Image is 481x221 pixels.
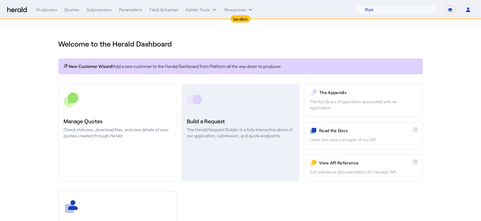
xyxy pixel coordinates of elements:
[36,7,57,13] div: Producers
[187,127,294,139] p: The Herald Request Builder is a fully interactive demo of our application, submission, and quote ...
[69,63,113,69] span: New Customer Wizard!
[119,7,142,13] div: Parameters
[225,7,253,13] button: Resources dropdown menu
[186,7,217,13] button: internal dropdown menu
[310,169,417,175] p: Full reference documentation for Herald's API.
[63,63,418,69] p: Add a new customer to the Herald Dashboard from Platform all the way down to producer.
[64,127,171,139] p: Check statuses, download files, and view details of your quotes created through Herald.
[58,39,423,49] h1: Welcome to the Herald Dashboard
[310,137,417,143] p: Learn the core concepts of our API.
[304,122,423,149] a: Read the DocsLearn the core concepts of our API.
[319,160,411,166] p: View API Reference
[58,84,177,181] a: Manage QuotesCheck statuses, download files, and view details of your quotes created through Herald.
[187,117,294,125] h3: Build a Request
[7,7,27,13] img: Herald Logo
[304,154,423,181] a: View API ReferenceFull reference documentation for Herald's API.
[64,7,79,13] div: Quotes
[310,99,417,111] p: The full library of questions associated with an application.
[87,7,112,13] div: Submissions
[149,7,179,13] div: Field Schemas
[319,89,417,96] p: The Appendix
[319,128,411,134] p: Read the Docs
[304,84,423,117] a: The AppendixThe full library of questions associated with an application.
[64,117,171,125] h3: Manage Quotes
[231,15,250,23] div: Sandbox
[181,84,300,181] a: Build a RequestThe Herald Request Builder is a fully interactive demo of our application, submiss...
